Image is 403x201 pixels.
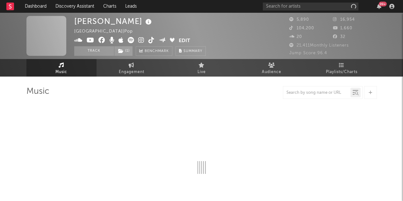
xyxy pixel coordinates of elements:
[333,26,352,30] span: 1,660
[114,46,133,56] span: ( 1 )
[97,59,167,77] a: Engagement
[26,59,97,77] a: Music
[74,16,153,26] div: [PERSON_NAME]
[289,26,314,30] span: 104,200
[333,35,345,39] span: 32
[289,51,327,55] span: Jump Score: 96.4
[333,18,355,22] span: 16,954
[176,46,206,56] button: Summary
[119,68,144,76] span: Engagement
[237,59,307,77] a: Audience
[198,68,206,76] span: Live
[326,68,357,76] span: Playlists/Charts
[263,3,358,11] input: Search for artists
[283,90,350,95] input: Search by song name or URL
[179,37,190,45] button: Edit
[289,35,302,39] span: 20
[114,46,133,56] button: (1)
[145,48,169,55] span: Benchmark
[377,4,381,9] button: 99+
[74,28,140,35] div: [GEOGRAPHIC_DATA] | Pop
[55,68,67,76] span: Music
[184,49,202,53] span: Summary
[167,59,237,77] a: Live
[289,18,309,22] span: 5,890
[307,59,377,77] a: Playlists/Charts
[74,46,114,56] button: Track
[262,68,281,76] span: Audience
[289,43,349,48] span: 21,411 Monthly Listeners
[379,2,387,6] div: 99 +
[136,46,172,56] a: Benchmark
